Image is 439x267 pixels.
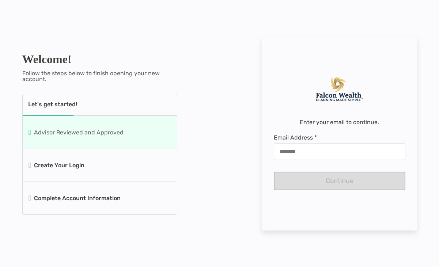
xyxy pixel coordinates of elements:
p: Create Your Login [39,161,89,170]
p: Enter your email to continue. [300,119,379,125]
input: Email Address * [274,148,405,155]
h1: Welcome! [22,53,177,66]
p: Follow the steps below to finish opening your new account. [22,70,177,82]
p: Complete Account Information [39,194,125,203]
img: Company Logo [315,77,364,101]
p: Advisor Reviewed and Approved [39,128,128,137]
span: Email Address * [274,134,405,141]
p: Let's get started! [28,102,77,107]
